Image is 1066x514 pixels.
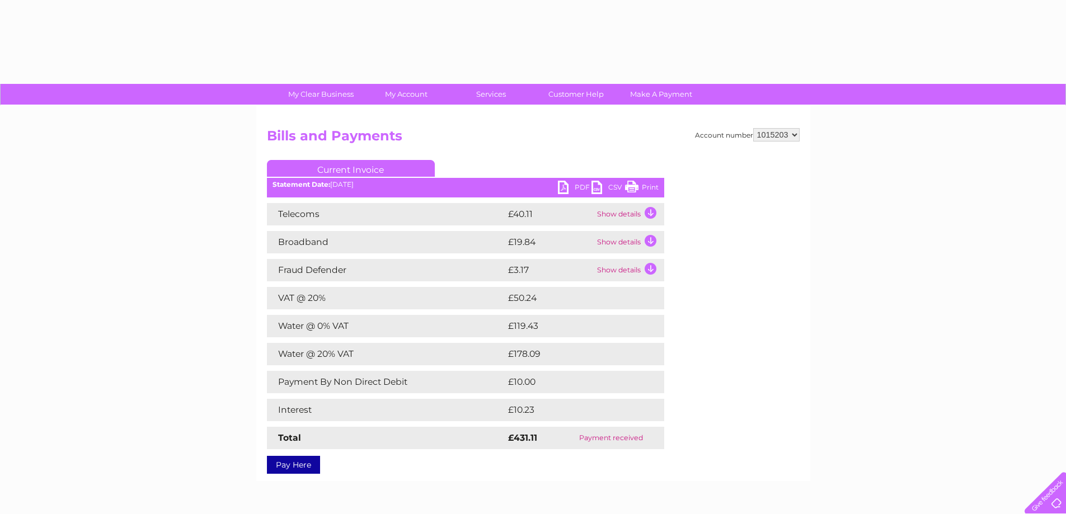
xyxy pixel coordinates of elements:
b: Statement Date: [273,180,330,188]
td: £50.24 [505,287,642,309]
td: Payment By Non Direct Debit [267,371,505,393]
td: £3.17 [505,259,594,281]
td: Show details [594,231,664,253]
td: £10.23 [505,399,641,421]
strong: £431.11 [508,432,537,443]
a: Print [625,181,659,197]
a: Current Invoice [267,160,435,177]
td: VAT @ 20% [267,287,505,309]
td: £40.11 [505,203,594,225]
td: Broadband [267,231,505,253]
strong: Total [278,432,301,443]
a: Pay Here [267,456,320,474]
a: PDF [558,181,591,197]
td: Telecoms [267,203,505,225]
td: £19.84 [505,231,594,253]
a: My Clear Business [275,84,367,105]
td: £119.43 [505,315,643,337]
td: Water @ 20% VAT [267,343,505,365]
td: Interest [267,399,505,421]
div: [DATE] [267,181,664,188]
a: My Account [360,84,452,105]
td: Payment received [558,427,664,449]
td: £178.09 [505,343,644,365]
a: CSV [591,181,625,197]
h2: Bills and Payments [267,128,800,149]
div: Account number [695,128,800,142]
td: Water @ 0% VAT [267,315,505,337]
a: Customer Help [530,84,622,105]
td: Fraud Defender [267,259,505,281]
td: Show details [594,203,664,225]
a: Make A Payment [615,84,707,105]
td: Show details [594,259,664,281]
td: £10.00 [505,371,641,393]
a: Services [445,84,537,105]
